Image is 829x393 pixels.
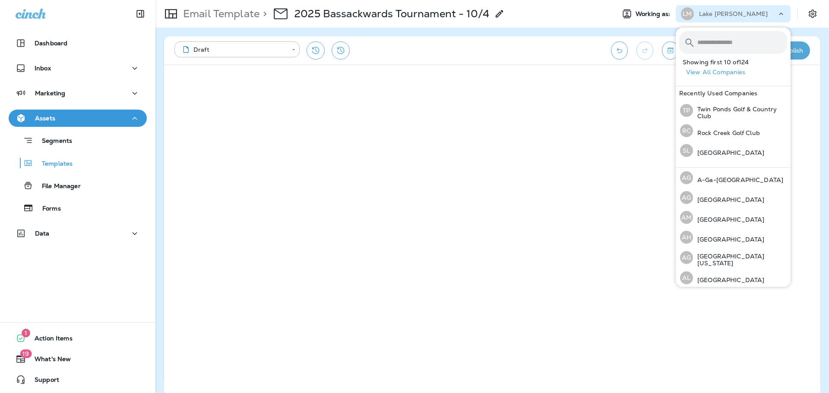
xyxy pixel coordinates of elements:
[9,371,147,388] button: Support
[33,182,81,191] p: File Manager
[680,271,693,284] div: AL
[680,231,693,244] div: AH
[9,225,147,242] button: Data
[680,124,693,137] div: RC
[9,85,147,102] button: Marketing
[307,41,325,60] button: Restore from previous version
[33,137,72,146] p: Segments
[676,227,791,247] button: AH[GEOGRAPHIC_DATA]
[680,211,693,224] div: AM
[693,236,764,243] p: [GEOGRAPHIC_DATA]
[9,35,147,52] button: Dashboard
[35,65,51,72] p: Inbox
[9,330,147,347] button: 1Action Items
[9,110,147,127] button: Assets
[805,6,820,22] button: Settings
[680,251,693,264] div: AG
[681,7,694,20] div: LM
[693,129,760,136] p: Rock Creek Golf Club
[26,355,71,366] span: What's New
[9,60,147,77] button: Inbox
[680,104,693,117] div: TP
[35,90,65,97] p: Marketing
[693,253,787,267] p: [GEOGRAPHIC_DATA] [US_STATE]
[676,100,791,121] button: TPTwin Ponds Golf & Country Club
[676,268,791,288] button: AL[GEOGRAPHIC_DATA]
[9,154,147,172] button: Templates
[332,41,350,60] button: View Changelog
[676,141,791,160] button: SL[GEOGRAPHIC_DATA]
[683,59,791,66] p: Showing first 10 of 124
[9,131,147,150] button: Segments
[259,7,267,20] p: >
[693,196,764,203] p: [GEOGRAPHIC_DATA]
[699,10,768,17] p: Lake [PERSON_NAME]
[683,66,791,79] button: View All Companies
[35,40,67,47] p: Dashboard
[26,376,59,387] span: Support
[22,329,30,337] span: 1
[180,45,286,54] div: Draft
[35,230,50,237] p: Data
[676,168,791,188] button: AGA-Ga-[GEOGRAPHIC_DATA]
[26,335,73,345] span: Action Items
[128,5,152,22] button: Collapse Sidebar
[693,216,764,223] p: [GEOGRAPHIC_DATA]
[680,191,693,204] div: AG
[676,86,791,100] div: Recently Used Companies
[693,176,783,183] p: A-Ga-[GEOGRAPHIC_DATA]
[636,10,672,18] span: Working as:
[180,7,259,20] p: Email Template
[35,115,55,122] p: Assets
[693,149,764,156] p: [GEOGRAPHIC_DATA]
[676,188,791,208] button: AG[GEOGRAPHIC_DATA]
[33,160,73,168] p: Templates
[662,41,679,60] button: Toggle preview
[680,144,693,157] div: SL
[693,277,764,283] p: [GEOGRAPHIC_DATA]
[34,205,61,213] p: Forms
[693,106,787,119] p: Twin Ponds Golf & Country Club
[20,349,32,358] span: 19
[680,171,693,184] div: AG
[9,199,147,217] button: Forms
[676,208,791,227] button: AM[GEOGRAPHIC_DATA]
[676,247,791,268] button: AG[GEOGRAPHIC_DATA] [US_STATE]
[9,176,147,195] button: File Manager
[294,7,489,20] p: 2025 Bassackwards Tournament - 10/4
[9,350,147,368] button: 19What's New
[611,41,628,60] button: Undo
[676,121,791,141] button: RCRock Creek Golf Club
